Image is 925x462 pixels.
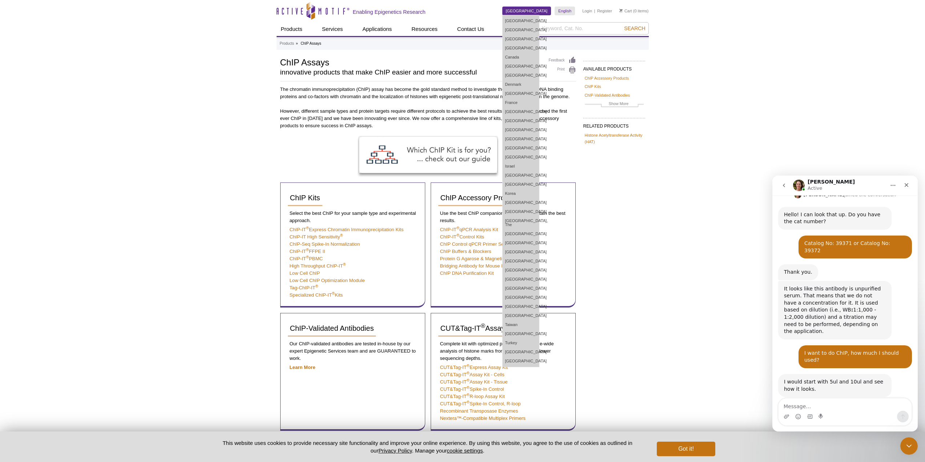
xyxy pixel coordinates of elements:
[503,198,539,207] a: [GEOGRAPHIC_DATA]
[549,66,576,74] a: Print
[503,144,539,153] a: [GEOGRAPHIC_DATA]
[503,180,539,189] a: [GEOGRAPHIC_DATA]
[503,284,539,293] a: [GEOGRAPHIC_DATA]
[597,8,612,13] a: Register
[531,22,649,35] input: Keyword, Cat. No.
[503,207,539,216] a: [GEOGRAPHIC_DATA]
[503,53,539,62] a: Canada
[441,324,519,332] span: CUT&Tag-IT Assay Kits
[288,210,418,224] p: Select the best ChIP for your sample type and experimental approach.
[585,92,630,99] a: ChIP-Validated Antibodies
[503,320,539,329] a: Taiwan
[290,241,360,247] a: ChIP-Seq Spike-In Normalization
[503,257,539,266] a: [GEOGRAPHIC_DATA]
[467,363,470,368] sup: ®
[503,89,539,98] a: [GEOGRAPHIC_DATA]
[502,7,551,15] a: [GEOGRAPHIC_DATA]
[290,365,315,370] a: Learn More
[467,378,470,382] sup: ®
[657,442,715,456] button: Got it!
[280,86,576,100] p: The chromatin immunoprecipitation (ChIP) assay has become the gold standard method to investigate...
[619,8,632,13] a: Cart
[440,401,521,406] a: CUT&Tag-IT®Spike-In Control, R-loop
[619,9,623,12] img: Your Cart
[585,75,629,81] a: ChIP Accessory Products
[467,400,470,404] sup: ®
[503,44,539,53] a: [GEOGRAPHIC_DATA]
[358,22,396,36] a: Applications
[585,83,601,90] a: ChIP Kits
[503,275,539,284] a: [GEOGRAPHIC_DATA]
[318,22,347,36] a: Services
[503,16,539,25] a: [GEOGRAPHIC_DATA]
[440,241,508,247] a: ChIP Control qPCR Primer Sets
[440,379,508,385] a: CUT&Tag-IT®Assay Kit ‐ Tissue
[619,7,649,15] li: (0 items)
[503,338,539,347] a: Turkey
[288,340,418,362] p: Our ChIP-validated antibodies are tested in-house by our expert Epigenetic Services team and are ...
[440,270,494,276] a: ChIP DNA Purification Kit
[457,233,459,237] sup: ®
[280,108,576,129] p: However, different sample types and protein targets require different protocols to achieve the be...
[440,408,518,414] a: Recombinant Transposase Enzymes
[503,153,539,162] a: [GEOGRAPHIC_DATA]
[440,394,505,399] a: CUT&Tag-IT®R-loop Assay Kit
[280,40,294,47] a: Products
[555,7,575,15] a: English
[440,256,519,261] a: Protein G Agarose & Magnetic Beads
[441,194,522,202] span: ChIP Accessory Products
[583,118,645,131] h2: RELATED PRODUCTS
[277,22,307,36] a: Products
[503,302,539,311] a: [GEOGRAPHIC_DATA]
[503,71,539,80] a: [GEOGRAPHIC_DATA]
[306,255,309,259] sup: ®
[503,125,539,134] a: [GEOGRAPHIC_DATA]
[359,137,497,173] img: ChIP Kit Selection Guide
[503,189,539,198] a: Korea
[440,249,491,254] a: ChIP Buffers & Blockers
[503,116,539,125] a: [GEOGRAPHIC_DATA]
[503,248,539,257] a: [GEOGRAPHIC_DATA]
[290,234,343,240] a: ChIP-IT High Sensitivity®
[290,292,343,298] a: Specialized ChIP-IT®Kits
[280,56,542,67] h1: ChIP Assays
[290,270,320,276] a: Low Cell ChIP
[503,98,539,107] a: France
[440,365,508,370] a: CUT&Tag-IT®Express Assay Kit
[210,439,645,454] p: This website uses cookies to provide necessary site functionality and improve your online experie...
[503,35,539,44] a: [GEOGRAPHIC_DATA]
[503,329,539,338] a: [GEOGRAPHIC_DATA]
[503,62,539,71] a: [GEOGRAPHIC_DATA]
[440,415,526,421] a: Nextera™-Compatible Multiplex Primers
[290,194,320,202] span: ChIP Kits
[503,266,539,275] a: [GEOGRAPHIC_DATA]
[457,226,459,230] sup: ®
[503,25,539,35] a: [GEOGRAPHIC_DATA]
[306,226,309,230] sup: ®
[438,190,524,206] a: ChIP Accessory Products
[622,25,647,32] button: Search
[624,25,645,31] span: Search
[306,248,309,252] sup: ®
[440,263,509,269] a: Bridging Antibody for Mouse IgG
